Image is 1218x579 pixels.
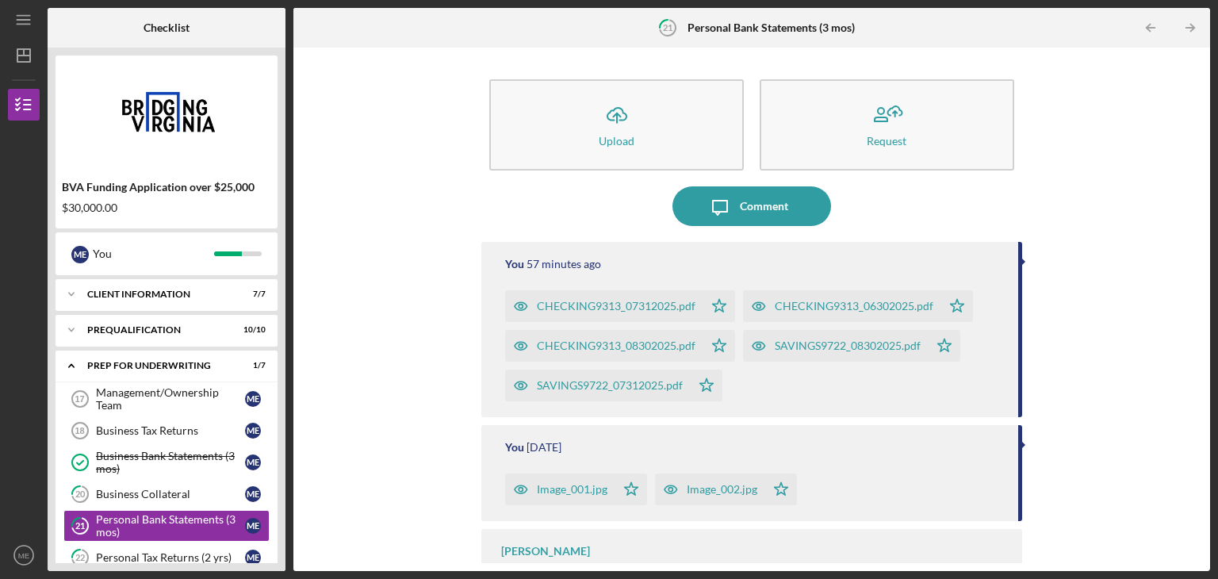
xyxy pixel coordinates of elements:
[245,454,261,470] div: M E
[672,186,831,226] button: Comment
[775,339,921,352] div: SAVINGS9722_08302025.pdf
[537,379,683,392] div: SAVINGS9722_07312025.pdf
[537,300,695,313] div: CHECKING9313_07312025.pdf
[245,550,261,566] div: M E
[760,79,1014,171] button: Request
[743,330,960,362] button: SAVINGS9722_08302025.pdf
[63,478,270,510] a: 20Business CollateralME
[63,447,270,478] a: Business Bank Statements (3 mos)ME
[527,258,601,270] time: 2025-09-29 19:12
[663,22,672,33] tspan: 21
[505,370,722,401] button: SAVINGS9722_07312025.pdf
[775,300,933,313] div: CHECKING9313_06302025.pdf
[245,391,261,407] div: M E
[87,325,226,335] div: Prequalification
[237,289,266,299] div: 7 / 7
[867,135,906,147] div: Request
[505,330,735,362] button: CHECKING9313_08302025.pdf
[245,518,261,534] div: M E
[8,539,40,571] button: ME
[75,489,86,500] tspan: 20
[87,361,226,370] div: Prep for Underwriting
[144,21,190,34] b: Checklist
[245,486,261,502] div: M E
[71,246,89,263] div: M E
[63,415,270,447] a: 18Business Tax ReturnsME
[87,289,226,299] div: Client Information
[505,474,647,505] button: Image_001.jpg
[96,424,245,437] div: Business Tax Returns
[96,513,245,539] div: Personal Bank Statements (3 mos)
[599,135,634,147] div: Upload
[62,201,271,214] div: $30,000.00
[505,441,524,454] div: You
[96,551,245,564] div: Personal Tax Returns (2 yrs)
[687,483,757,496] div: Image_002.jpg
[63,383,270,415] a: 17Management/Ownership TeamME
[18,551,29,560] text: ME
[501,545,590,558] div: [PERSON_NAME]
[63,510,270,542] a: 21Personal Bank Statements (3 mos)ME
[237,325,266,335] div: 10 / 10
[688,21,855,34] b: Personal Bank Statements (3 mos)
[75,521,85,531] tspan: 21
[75,426,84,435] tspan: 18
[743,290,973,322] button: CHECKING9313_06302025.pdf
[62,181,271,194] div: BVA Funding Application over $25,000
[537,339,695,352] div: CHECKING9313_08302025.pdf
[237,361,266,370] div: 1 / 7
[527,441,561,454] time: 2025-09-27 18:40
[489,79,744,171] button: Upload
[56,63,278,159] img: Product logo
[245,423,261,439] div: M E
[75,394,84,404] tspan: 17
[96,386,245,412] div: Management/Ownership Team
[740,186,788,226] div: Comment
[96,450,245,475] div: Business Bank Statements (3 mos)
[93,240,214,267] div: You
[75,553,85,563] tspan: 22
[96,488,245,500] div: Business Collateral
[505,290,735,322] button: CHECKING9313_07312025.pdf
[505,258,524,270] div: You
[655,474,797,505] button: Image_002.jpg
[63,542,270,573] a: 22Personal Tax Returns (2 yrs)ME
[537,483,607,496] div: Image_001.jpg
